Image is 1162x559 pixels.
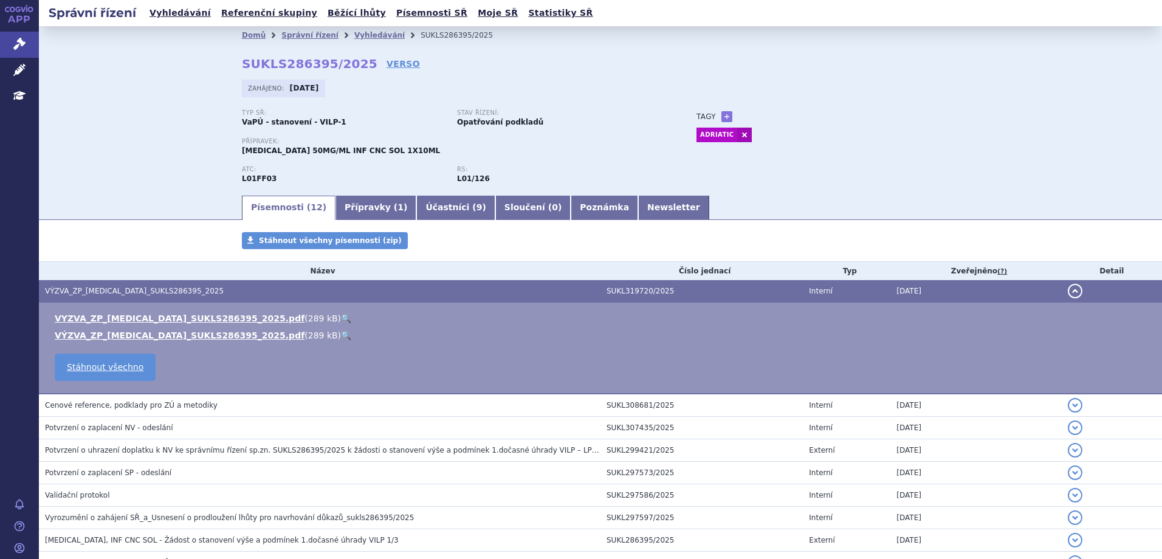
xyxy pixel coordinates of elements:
span: Interní [809,424,833,432]
strong: [DATE] [290,84,319,92]
button: detail [1068,533,1082,547]
a: Moje SŘ [474,5,521,21]
td: [DATE] [890,417,1061,439]
a: VÝZVA_ZP_[MEDICAL_DATA]_SUKLS286395_2025.pdf [55,331,304,340]
strong: SUKLS286395/2025 [242,57,377,71]
strong: Opatřování podkladů [457,118,543,126]
span: 1 [397,202,404,212]
a: Referenční skupiny [218,5,321,21]
a: Statistiky SŘ [524,5,596,21]
abbr: (?) [997,267,1007,276]
span: Potvrzení o zaplacení SP - odeslání [45,468,171,477]
a: ADRIATIC [696,128,737,142]
span: Validační protokol [45,491,110,499]
li: ( ) [55,329,1150,341]
a: Sloučení (0) [495,196,571,220]
a: VERSO [387,58,420,70]
button: detail [1068,465,1082,480]
span: Zahájeno: [248,83,286,93]
span: 289 kB [308,314,338,323]
span: Interní [809,287,833,295]
td: [DATE] [890,529,1061,552]
span: Interní [809,491,833,499]
a: + [721,111,732,122]
a: VYZVA_ZP_[MEDICAL_DATA]_SUKLS286395_2025.pdf [55,314,304,323]
span: 289 kB [308,331,338,340]
td: [DATE] [890,462,1061,484]
span: Interní [809,513,833,522]
button: detail [1068,510,1082,525]
button: detail [1068,398,1082,413]
a: Poznámka [571,196,638,220]
button: detail [1068,443,1082,458]
th: Zveřejněno [890,262,1061,280]
span: Vyrozumění o zahájení SŘ_a_Usnesení o prodloužení lhůty pro navrhování důkazů_sukls286395/2025 [45,513,414,522]
th: Typ [803,262,890,280]
span: VÝZVA_ZP_IMFINZI_SUKLS286395_2025 [45,287,224,295]
strong: durvalumab [457,174,490,183]
span: Stáhnout všechny písemnosti (zip) [259,236,402,245]
span: Cenové reference, podklady pro ZÚ a metodiky [45,401,218,410]
span: 0 [552,202,558,212]
a: Domů [242,31,266,39]
span: [MEDICAL_DATA] 50MG/ML INF CNC SOL 1X10ML [242,146,440,155]
th: Číslo jednací [600,262,803,280]
span: Interní [809,468,833,477]
button: detail [1068,488,1082,502]
span: 9 [476,202,483,212]
a: Stáhnout všechny písemnosti (zip) [242,232,408,249]
td: SUKL308681/2025 [600,394,803,417]
a: Účastníci (9) [416,196,495,220]
a: Písemnosti SŘ [393,5,471,21]
a: 🔍 [341,314,351,323]
span: Externí [809,536,834,544]
button: detail [1068,284,1082,298]
p: RS: [457,166,660,173]
span: Interní [809,401,833,410]
a: Písemnosti (12) [242,196,335,220]
th: Název [39,262,600,280]
td: SUKL297597/2025 [600,507,803,529]
span: Potvrzení o zaplacení NV - odeslání [45,424,173,432]
h3: Tagy [696,109,716,124]
a: Správní řízení [281,31,339,39]
button: detail [1068,420,1082,435]
td: [DATE] [890,280,1061,303]
span: Externí [809,446,834,454]
p: Přípravek: [242,138,672,145]
li: SUKLS286395/2025 [421,26,509,44]
td: SUKL307435/2025 [600,417,803,439]
a: Přípravky (1) [335,196,416,220]
td: SUKL297573/2025 [600,462,803,484]
h2: Správní řízení [39,4,146,21]
p: Stav řízení: [457,109,660,117]
a: Newsletter [638,196,709,220]
span: IMFINZI, INF CNC SOL - Žádost o stanovení výše a podmínek 1.dočasné úhrady VILP 1/3 [45,536,399,544]
a: 🔍 [341,331,351,340]
a: Běžící lhůty [324,5,390,21]
td: [DATE] [890,484,1061,507]
td: [DATE] [890,507,1061,529]
td: SUKL319720/2025 [600,280,803,303]
td: SUKL297586/2025 [600,484,803,507]
p: Typ SŘ: [242,109,445,117]
strong: DURVALUMAB [242,174,277,183]
td: SUKL286395/2025 [600,529,803,552]
p: ATC: [242,166,445,173]
td: SUKL299421/2025 [600,439,803,462]
li: ( ) [55,312,1150,324]
a: Vyhledávání [354,31,405,39]
span: Potvrzení o uhrazení doplatku k NV ke správnímu řízení sp.zn. SUKLS286395/2025 k žádosti o stanov... [45,446,655,454]
strong: VaPÚ - stanovení - VILP-1 [242,118,346,126]
td: [DATE] [890,394,1061,417]
a: Stáhnout všechno [55,354,156,381]
th: Detail [1062,262,1162,280]
td: [DATE] [890,439,1061,462]
span: 12 [311,202,322,212]
a: Vyhledávání [146,5,215,21]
